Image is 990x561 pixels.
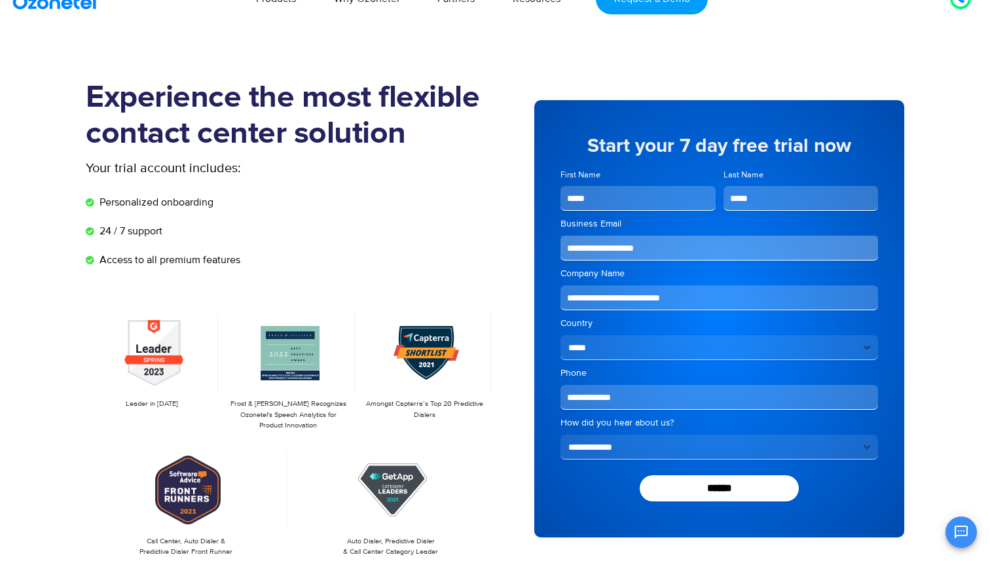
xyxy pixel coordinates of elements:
[724,169,879,181] label: Last Name
[96,252,240,268] span: Access to all premium features
[96,194,213,210] span: Personalized onboarding
[96,223,162,239] span: 24 / 7 support
[92,536,280,558] p: Call Center, Auto Dialer & Predictive Dialer Front Runner
[229,399,348,431] p: Frost & [PERSON_NAME] Recognizes Ozonetel's Speech Analytics for Product Innovation
[560,317,878,330] label: Country
[560,267,878,280] label: Company Name
[92,399,211,410] p: Leader in [DATE]
[560,136,878,156] h5: Start your 7 day free trial now
[945,516,977,548] button: Open chat
[86,80,495,152] h1: Experience the most flexible contact center solution
[86,158,397,178] p: Your trial account includes:
[560,217,878,230] label: Business Email
[560,416,878,429] label: How did you hear about us?
[560,367,878,380] label: Phone
[365,399,485,420] p: Amongst Capterra’s Top 20 Predictive Dialers
[560,169,716,181] label: First Name
[297,536,485,558] p: Auto Dialer, Predictive Dialer & Call Center Category Leader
